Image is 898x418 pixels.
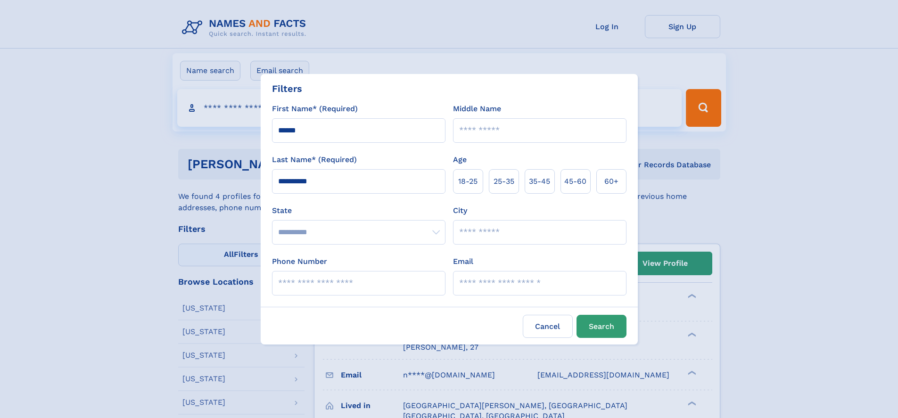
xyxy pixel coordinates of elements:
label: Last Name* (Required) [272,154,357,165]
span: 60+ [604,176,618,187]
label: City [453,205,467,216]
span: 45‑60 [564,176,586,187]
label: First Name* (Required) [272,103,358,115]
label: Middle Name [453,103,501,115]
label: State [272,205,445,216]
span: 35‑45 [529,176,550,187]
span: 18‑25 [458,176,478,187]
label: Cancel [523,315,573,338]
div: Filters [272,82,302,96]
button: Search [577,315,626,338]
span: 25‑35 [494,176,514,187]
label: Email [453,256,473,267]
label: Age [453,154,467,165]
label: Phone Number [272,256,327,267]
